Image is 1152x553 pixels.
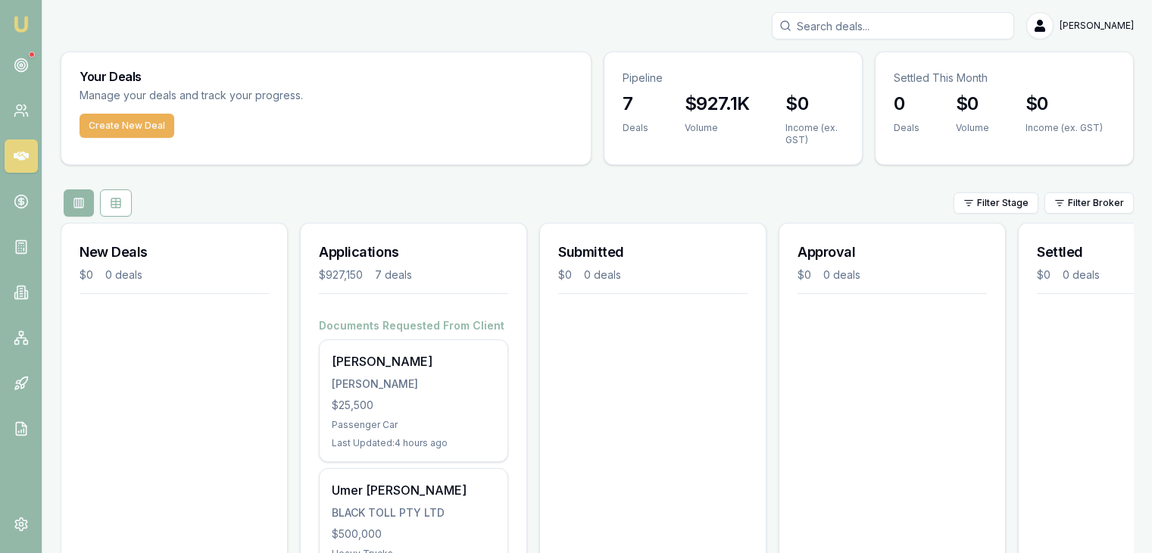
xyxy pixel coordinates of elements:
[80,114,174,138] button: Create New Deal
[623,92,648,116] h3: 7
[80,87,467,105] p: Manage your deals and track your progress.
[956,92,989,116] h3: $0
[558,242,748,263] h3: Submitted
[80,267,93,283] div: $0
[375,267,412,283] div: 7 deals
[977,197,1029,209] span: Filter Stage
[1037,267,1051,283] div: $0
[1026,122,1103,134] div: Income (ex. GST)
[1068,197,1124,209] span: Filter Broker
[623,122,648,134] div: Deals
[685,122,750,134] div: Volume
[80,242,269,263] h3: New Deals
[1063,267,1100,283] div: 0 deals
[1026,92,1103,116] h3: $0
[785,92,843,116] h3: $0
[823,267,860,283] div: 0 deals
[1060,20,1134,32] span: [PERSON_NAME]
[332,398,495,413] div: $25,500
[894,92,919,116] h3: 0
[558,267,572,283] div: $0
[12,15,30,33] img: emu-icon-u.png
[332,526,495,542] div: $500,000
[956,122,989,134] div: Volume
[894,70,1115,86] p: Settled This Month
[1044,192,1134,214] button: Filter Broker
[319,267,363,283] div: $927,150
[584,267,621,283] div: 0 deals
[785,122,843,146] div: Income (ex. GST)
[332,437,495,449] div: Last Updated: 4 hours ago
[319,242,508,263] h3: Applications
[685,92,750,116] h3: $927.1K
[332,352,495,370] div: [PERSON_NAME]
[332,481,495,499] div: Umer [PERSON_NAME]
[798,242,987,263] h3: Approval
[332,419,495,431] div: Passenger Car
[954,192,1038,214] button: Filter Stage
[894,122,919,134] div: Deals
[319,318,508,333] h4: Documents Requested From Client
[80,70,573,83] h3: Your Deals
[772,12,1014,39] input: Search deals
[798,267,811,283] div: $0
[623,70,844,86] p: Pipeline
[332,505,495,520] div: BLACK TOLL PTY LTD
[105,267,142,283] div: 0 deals
[332,376,495,392] div: [PERSON_NAME]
